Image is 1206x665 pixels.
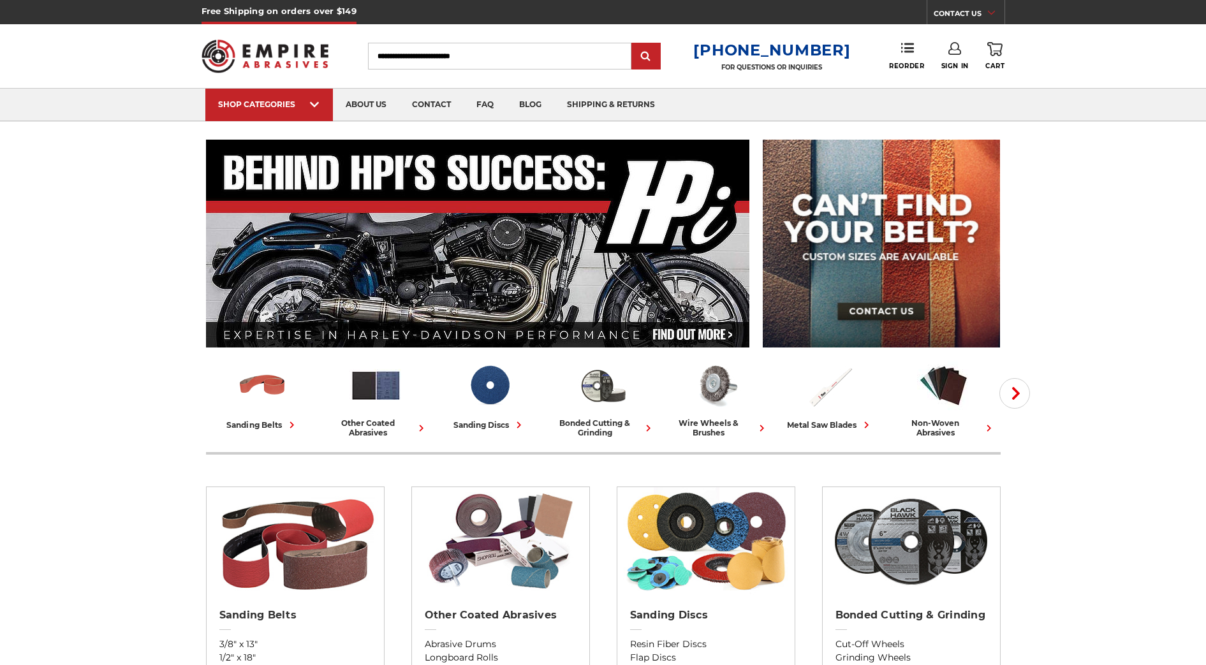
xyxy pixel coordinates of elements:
p: FOR QUESTIONS OR INQUIRIES [693,63,850,71]
img: Sanding Discs [463,359,516,412]
span: Sign In [941,62,969,70]
h2: Sanding Belts [219,609,371,622]
input: Submit [633,44,659,69]
div: other coated abrasives [325,418,428,437]
a: wire wheels & brushes [665,359,768,437]
a: Longboard Rolls [425,651,577,664]
a: shipping & returns [554,89,668,121]
div: metal saw blades [787,418,873,432]
img: Other Coated Abrasives [418,487,583,596]
a: faq [464,89,506,121]
a: other coated abrasives [325,359,428,437]
div: non-woven abrasives [892,418,996,437]
a: 3/8" x 13" [219,638,371,651]
img: Metal Saw Blades [804,359,857,412]
img: promo banner for custom belts. [763,140,1000,347]
a: Cut-Off Wheels [835,638,987,651]
img: Non-woven Abrasives [917,359,970,412]
a: non-woven abrasives [892,359,996,437]
a: Cart [985,42,1004,70]
h2: Bonded Cutting & Grinding [835,609,987,622]
h2: Other Coated Abrasives [425,609,577,622]
a: Grinding Wheels [835,651,987,664]
img: Sanding Belts [212,487,378,596]
div: sanding belts [227,418,298,432]
a: bonded cutting & grinding [552,359,655,437]
span: Reorder [889,62,924,70]
a: blog [506,89,554,121]
a: contact [399,89,464,121]
img: Bonded Cutting & Grinding [828,487,994,596]
img: Sanding Discs [623,487,788,596]
a: Flap Discs [630,651,782,664]
img: Sanding Belts [236,359,289,412]
div: sanding discs [453,418,526,432]
img: Other Coated Abrasives [349,359,402,412]
img: Banner for an interview featuring Horsepower Inc who makes Harley performance upgrades featured o... [206,140,750,347]
div: SHOP CATEGORIES [218,99,320,109]
a: 1/2" x 18" [219,651,371,664]
img: Empire Abrasives [202,31,329,81]
button: Next [999,378,1030,409]
a: metal saw blades [779,359,882,432]
a: about us [333,89,399,121]
div: bonded cutting & grinding [552,418,655,437]
a: sanding discs [438,359,541,432]
a: Resin Fiber Discs [630,638,782,651]
span: Cart [985,62,1004,70]
a: [PHONE_NUMBER] [693,41,850,59]
h2: Sanding Discs [630,609,782,622]
a: Reorder [889,42,924,69]
a: Abrasive Drums [425,638,577,651]
div: wire wheels & brushes [665,418,768,437]
img: Bonded Cutting & Grinding [577,359,629,412]
a: CONTACT US [934,6,1004,24]
img: Wire Wheels & Brushes [690,359,743,412]
a: sanding belts [211,359,314,432]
